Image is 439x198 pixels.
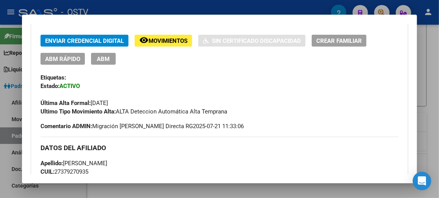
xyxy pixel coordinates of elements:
[41,123,92,130] strong: Comentario ADMIN:
[41,53,85,65] button: ABM Rápido
[41,35,128,47] button: Enviar Credencial Digital
[41,100,91,107] strong: Última Alta Formal:
[41,108,116,115] strong: Ultimo Tipo Movimiento Alta:
[41,108,227,115] span: ALTA Deteccion Automática Alta Temprana
[316,37,362,44] span: Crear Familiar
[41,160,63,167] strong: Apellido:
[41,144,398,152] h3: DATOS DEL AFILIADO
[198,35,306,47] button: Sin Certificado Discapacidad
[312,35,366,47] button: Crear Familiar
[91,53,116,65] button: ABM
[97,56,110,63] span: ABM
[45,56,80,63] span: ABM Rápido
[41,160,107,167] span: [PERSON_NAME]
[41,168,88,175] span: 27379270935
[413,172,431,190] div: Open Intercom Messenger
[41,83,59,90] strong: Estado:
[45,37,124,44] span: Enviar Credencial Digital
[41,74,66,81] strong: Etiquetas:
[139,36,149,45] mat-icon: remove_red_eye
[212,37,301,44] span: Sin Certificado Discapacidad
[59,83,80,90] strong: ACTIVO
[41,100,108,107] span: [DATE]
[41,168,54,175] strong: CUIL:
[41,122,244,130] span: Migración [PERSON_NAME] Directa RG2025-07-21 11:33:06
[135,35,192,47] button: Movimientos
[149,37,187,44] span: Movimientos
